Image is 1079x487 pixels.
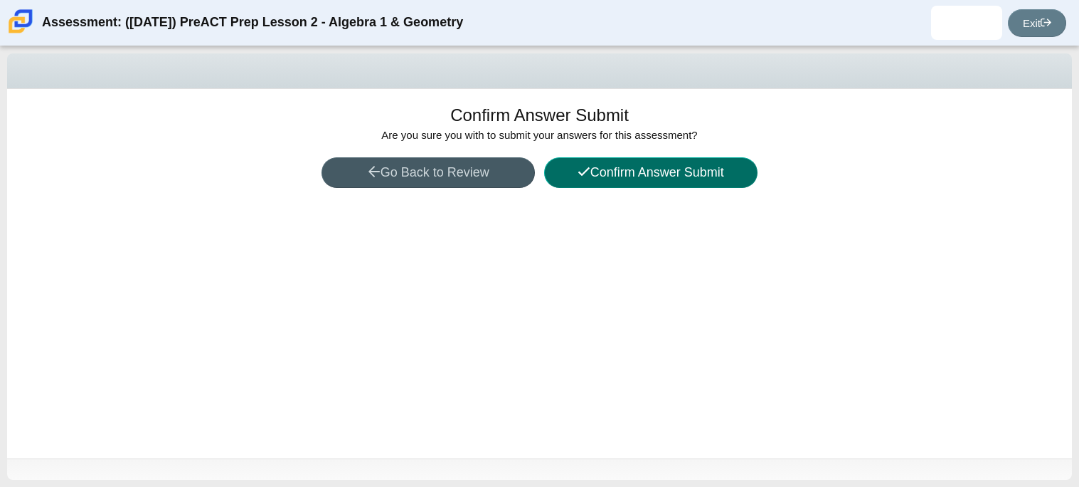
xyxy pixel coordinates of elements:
button: Confirm Answer Submit [544,157,758,188]
a: Carmen School of Science & Technology [6,26,36,38]
span: Are you sure you with to submit your answers for this assessment? [381,129,697,141]
a: Exit [1008,9,1066,37]
button: Go Back to Review [321,157,535,188]
h1: Confirm Answer Submit [450,103,629,127]
img: Carmen School of Science & Technology [6,6,36,36]
div: Assessment: ([DATE]) PreACT Prep Lesson 2 - Algebra 1 & Geometry [42,6,463,40]
img: taliyah.basey.uh5V0t [955,11,978,34]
